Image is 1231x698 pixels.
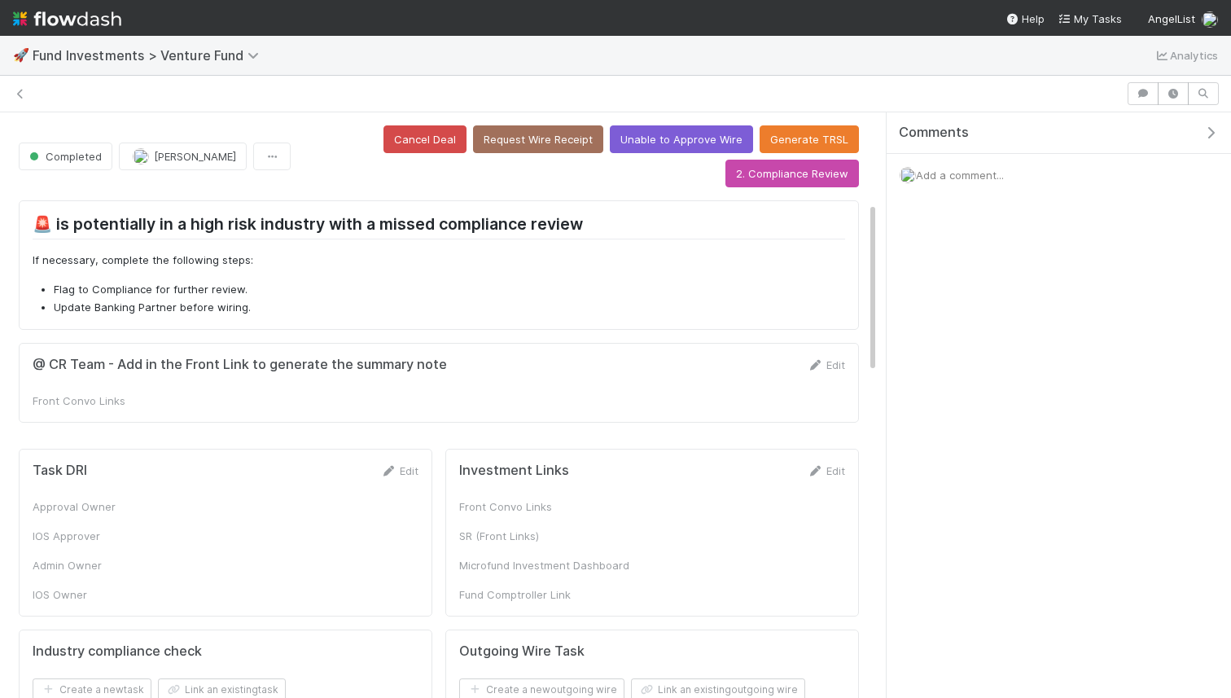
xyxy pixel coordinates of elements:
div: Front Convo Links [459,498,703,515]
span: Fund Investments > Venture Fund [33,47,267,64]
h2: 🚨 is potentially in a high risk industry with a missed compliance review [33,214,845,239]
div: IOS Approver [33,528,277,544]
button: Completed [19,143,112,170]
img: logo-inverted-e16ddd16eac7371096b0.svg [13,5,121,33]
a: Edit [807,464,845,477]
div: IOS Owner [33,586,277,603]
div: Fund Comptroller Link [459,586,703,603]
a: My Tasks [1058,11,1122,27]
button: 2. Compliance Review [725,160,859,187]
h5: Task DRI [33,463,87,479]
span: Completed [26,150,102,163]
h5: Industry compliance check [33,643,202,660]
span: 🚀 [13,48,29,62]
a: Edit [807,358,845,371]
img: avatar_0a9e60f7-03da-485c-bb15-a40c44fcec20.png [133,148,149,165]
div: Front Convo Links [33,393,155,409]
a: Edit [380,464,418,477]
span: Comments [899,125,969,141]
li: Flag to Compliance for further review. [54,282,845,298]
p: If necessary, complete the following steps: [33,252,845,269]
button: Unable to Approve Wire [610,125,753,153]
li: Update Banking Partner before wiring. [54,300,845,316]
button: Cancel Deal [383,125,467,153]
h5: Investment Links [459,463,569,479]
span: Add a comment... [916,169,1004,182]
span: AngelList [1148,12,1195,25]
div: SR (Front Links) [459,528,703,544]
span: My Tasks [1058,12,1122,25]
div: Approval Owner [33,498,277,515]
div: Admin Owner [33,557,277,573]
h5: Outgoing Wire Task [459,643,585,660]
a: Analytics [1154,46,1218,65]
span: [PERSON_NAME] [154,150,236,163]
button: Request Wire Receipt [473,125,603,153]
div: Help [1005,11,1045,27]
img: avatar_0a9e60f7-03da-485c-bb15-a40c44fcec20.png [1202,11,1218,28]
button: Generate TRSL [760,125,859,153]
h5: @ CR Team - Add in the Front Link to generate the summary note [33,357,447,373]
img: avatar_0a9e60f7-03da-485c-bb15-a40c44fcec20.png [900,167,916,183]
button: [PERSON_NAME] [119,143,247,170]
div: Microfund Investment Dashboard [459,557,703,573]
